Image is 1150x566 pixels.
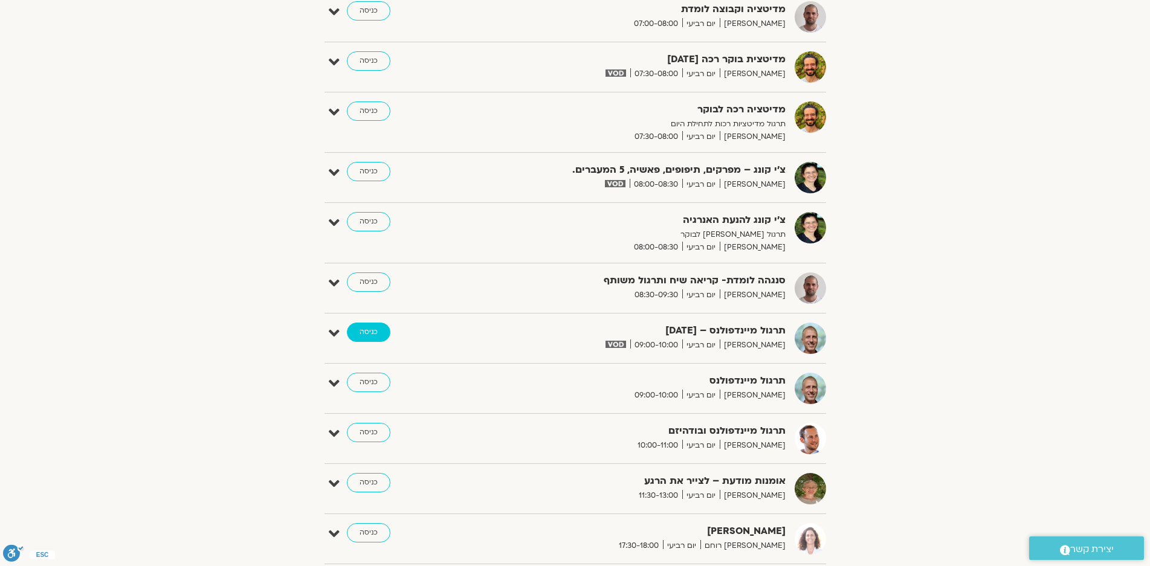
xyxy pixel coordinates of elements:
[347,473,390,492] a: כניסה
[630,178,682,191] span: 08:00-08:30
[1029,536,1144,560] a: יצירת קשר
[347,423,390,442] a: כניסה
[489,228,786,241] p: תרגול [PERSON_NAME] לבוקר
[635,489,682,502] span: 11:30-13:00
[347,523,390,542] a: כניסה
[720,389,786,402] span: [PERSON_NAME]
[489,523,786,539] strong: [PERSON_NAME]
[682,68,720,80] span: יום רביעי
[489,51,786,68] strong: מדיטצית בוקר רכה [DATE]
[347,212,390,231] a: כניסה
[720,241,786,254] span: [PERSON_NAME]
[682,178,720,191] span: יום רביעי
[720,68,786,80] span: [PERSON_NAME]
[489,272,786,289] strong: סנגהה לומדת- קריאה שיח ותרגול משותף
[489,373,786,389] strong: תרגול מיינדפולנס
[489,1,786,18] strong: מדיטציה וקבוצה לומדת
[720,130,786,143] span: [PERSON_NAME]
[630,389,682,402] span: 09:00-10:00
[615,539,663,552] span: 17:30-18:00
[633,439,682,452] span: 10:00-11:00
[606,69,625,77] img: vodicon
[347,162,390,181] a: כניסה
[682,389,720,402] span: יום רביעי
[663,539,700,552] span: יום רביעי
[347,51,390,71] a: כניסה
[1070,541,1114,558] span: יצירת קשר
[347,1,390,21] a: כניסה
[630,339,682,352] span: 09:00-10:00
[489,101,786,118] strong: מדיטציה רכה לבוקר
[682,18,720,30] span: יום רביעי
[720,178,786,191] span: [PERSON_NAME]
[682,241,720,254] span: יום רביעי
[606,341,625,348] img: vodicon
[720,18,786,30] span: [PERSON_NAME]
[700,539,786,552] span: [PERSON_NAME] רוחם
[347,101,390,121] a: כניסה
[682,130,720,143] span: יום רביעי
[630,18,682,30] span: 07:00-08:00
[605,180,625,187] img: vodicon
[630,289,682,301] span: 08:30-09:30
[489,118,786,130] p: תרגול מדיטציות רכות לתחילת היום
[630,68,682,80] span: 07:30-08:00
[489,473,786,489] strong: אומנות מודעת – לצייר את הרגע
[682,289,720,301] span: יום רביעי
[489,323,786,339] strong: תרגול מיינדפולנס – [DATE]
[720,489,786,502] span: [PERSON_NAME]
[720,439,786,452] span: [PERSON_NAME]
[489,423,786,439] strong: תרגול מיינדפולנס ובודהיזם
[682,489,720,502] span: יום רביעי
[489,162,786,178] strong: צ'י קונג – מפרקים, תיפופים, פאשיה, 5 המעברים.
[630,241,682,254] span: 08:00-08:30
[347,373,390,392] a: כניסה
[347,272,390,292] a: כניסה
[720,339,786,352] span: [PERSON_NAME]
[347,323,390,342] a: כניסה
[682,439,720,452] span: יום רביעי
[630,130,682,143] span: 07:30-08:00
[682,339,720,352] span: יום רביעי
[720,289,786,301] span: [PERSON_NAME]
[489,212,786,228] strong: צ'י קונג להנעת האנרגיה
